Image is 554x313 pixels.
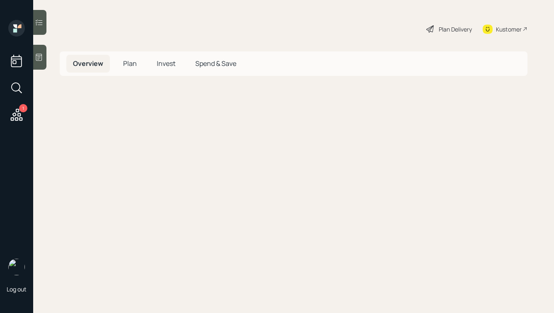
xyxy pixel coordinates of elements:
[123,59,137,68] span: Plan
[195,59,236,68] span: Spend & Save
[496,25,522,34] div: Kustomer
[73,59,103,68] span: Overview
[8,259,25,275] img: hunter_neumayer.jpg
[7,285,27,293] div: Log out
[157,59,175,68] span: Invest
[439,25,472,34] div: Plan Delivery
[19,104,27,112] div: 1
